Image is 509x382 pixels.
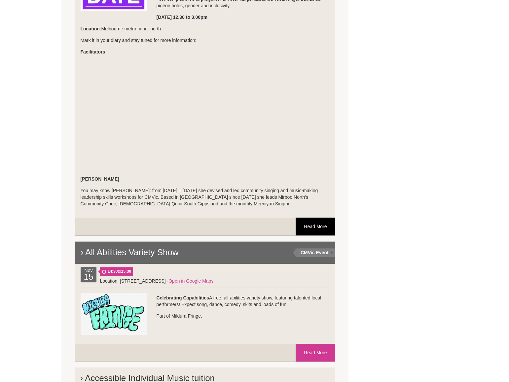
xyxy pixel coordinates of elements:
strong: Celebrating Capabilities [157,295,209,300]
div: Location: [STREET_ADDRESS] - [81,278,330,284]
h2: 15 [82,274,95,282]
div: Nov [81,267,97,282]
strong: CMVic Event [301,250,329,255]
strong: Facilitators [81,49,105,54]
p: Melbourne metro, inner north. [81,25,330,32]
strong: [PERSON_NAME] [81,176,119,182]
p: Part of Mildura Fringe. [81,313,330,319]
strong: Location: [81,26,101,31]
p: A free, all-abilities variety show, featuring talented local performers! Expect song, dance, come... [81,295,330,308]
h2: › All Abilities Variety Show [74,241,336,264]
a: Open in Google Maps [168,278,213,284]
p: Mark it in your diary and stay tuned for more information: [81,37,330,44]
img: Mildura_Fringe.png [81,293,147,335]
strong: [DATE] [157,15,172,20]
a: Read More [296,218,335,235]
span: to [100,267,133,276]
strong: 14:30 [108,269,118,274]
a: Read More [296,344,335,362]
p: You may know [PERSON_NAME]: from [DATE] – [DATE] she devised and led community singing and music-... [81,187,330,207]
strong: 12.30 to 3.00pm [173,15,207,20]
strong: 15:30 [121,269,131,274]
